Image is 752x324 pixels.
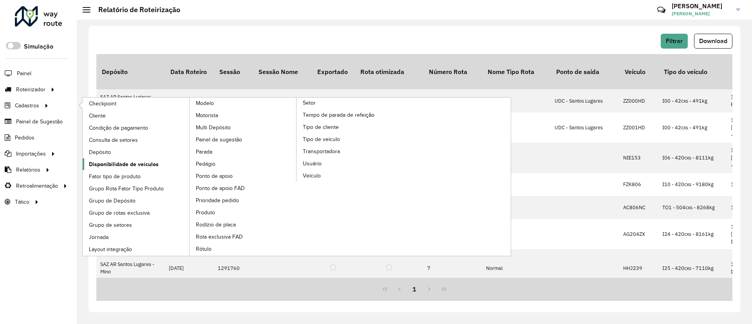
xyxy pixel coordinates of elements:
a: Pedágio [190,158,297,170]
td: [DATE] [165,249,214,287]
a: Usuário [296,157,404,169]
td: I06 - 420cxs - 8111kg [658,143,727,173]
span: Filtrar [666,38,683,44]
a: Checkpoint [83,98,190,109]
a: Motorista [190,109,297,121]
span: Parada [196,148,212,156]
span: Grupo de Depósito [89,197,136,205]
a: Grupo de setores [83,219,190,231]
button: 1 [407,282,422,297]
td: Normal [482,219,551,250]
a: Ponto de apoio [190,170,297,182]
span: Cliente [89,112,106,120]
span: Grupo de rotas exclusiva [89,209,150,217]
td: ZZ001HD [619,112,658,143]
span: Ponto de apoio [196,172,233,180]
td: UDC - Santos Lugares [551,89,619,112]
a: Grupo de rotas exclusiva [83,207,190,219]
a: Grupo de Depósito [83,195,190,206]
span: Setor [303,99,316,107]
a: Rodízio de placa [190,219,297,230]
td: Normal [482,173,551,196]
a: Parada [190,146,297,157]
span: Produto [196,208,215,217]
a: Cliente [83,110,190,121]
th: Rota otimizada [355,54,423,89]
button: Download [694,34,732,49]
span: Ponto de apoio FAD [196,184,245,192]
span: Importações [16,150,46,158]
td: ZZ000HD [619,89,658,112]
th: Ponto de saída [551,54,619,89]
th: Nome Tipo Rota [482,54,551,89]
a: Tipo de veículo [296,133,404,145]
span: Painel [17,69,31,78]
a: Depósito [83,146,190,158]
th: Sessão [214,54,253,89]
a: Grupo Rota Fator Tipo Produto [83,183,190,194]
a: Fator tipo de produto [83,170,190,182]
a: Painel de sugestão [190,134,297,145]
span: Modelo [196,99,214,107]
td: 7 [423,249,482,287]
th: Tipo do veículo [658,54,727,89]
span: Prioridade pedido [196,196,239,205]
th: Depósito [96,54,165,89]
td: AC806NC [619,196,658,219]
span: Roteirizador [16,85,45,94]
a: Prioridade pedido [190,194,297,206]
span: Painel de Sugestão [16,118,63,126]
span: Multi Depósito [196,123,231,132]
span: Tipo de cliente [303,123,339,131]
a: Transportadora [296,145,404,157]
td: FAD [482,89,551,112]
th: Sessão Nome [253,54,312,89]
span: Grupo Rota Fator Tipo Produto [89,185,164,193]
td: AG204ZX [619,219,658,250]
td: FAD [482,112,551,143]
td: SAZ AR Santos Lugares - Mino [96,89,165,112]
span: Tático [15,198,29,206]
td: I00 - 42cxs - 491kg [658,112,727,143]
span: Condição de pagamento [89,124,148,132]
th: Número Rota [423,54,482,89]
span: Depósito [89,148,111,156]
td: I25 - 420cxs - 7110kg [658,249,727,287]
span: Motorista [196,111,218,119]
span: Pedidos [15,134,34,142]
td: FZK806 [619,173,658,196]
span: [PERSON_NAME] [672,10,730,17]
th: Exportado [312,54,355,89]
a: Ponto de apoio FAD [190,182,297,194]
a: Rota exclusiva FAD [190,231,297,243]
span: Disponibilidade de veículos [89,160,159,168]
span: Tempo de parada de refeição [303,111,374,119]
h3: [PERSON_NAME] [672,2,730,10]
span: Cadastros [15,101,39,110]
a: Contato Rápido [653,2,670,18]
a: Disponibilidade de veículos [83,158,190,170]
span: Download [699,38,727,44]
span: Veículo [303,172,321,180]
span: Rota exclusiva FAD [196,233,243,241]
span: Usuário [303,159,322,168]
span: Painel de sugestão [196,136,242,144]
td: 1291760 [214,249,253,287]
td: Normal [482,143,551,173]
a: Veículo [296,170,404,181]
td: 1 [423,89,482,112]
span: Rótulo [196,245,211,253]
button: Filtrar [661,34,688,49]
label: Simulação [24,42,53,51]
td: Normal [482,196,551,219]
h2: Relatório de Roteirização [90,5,180,14]
td: I10 - 420cxs - 9180kg [658,173,727,196]
span: Consulta de setores [89,136,138,144]
td: UDC - Santos Lugares [551,112,619,143]
a: Rótulo [190,243,297,255]
a: Layout integração [83,243,190,255]
span: Jornada [89,233,108,241]
span: Fator tipo de produto [89,172,141,181]
a: Tempo de parada de refeição [296,109,404,121]
span: Tipo de veículo [303,135,340,143]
